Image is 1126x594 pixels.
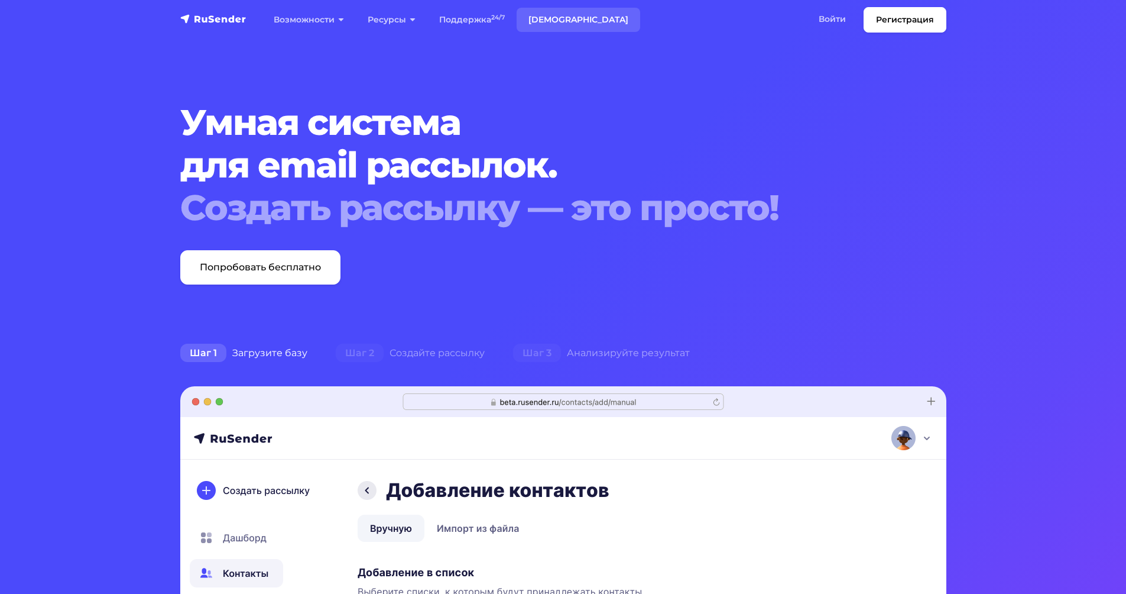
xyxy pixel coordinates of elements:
[322,341,499,365] div: Создайте рассылку
[180,101,881,229] h1: Умная система для email рассылок.
[180,186,881,229] div: Создать рассылку — это просто!
[517,8,640,32] a: [DEMOGRAPHIC_DATA]
[499,341,704,365] div: Анализируйте результат
[864,7,946,33] a: Регистрация
[336,344,384,363] span: Шаг 2
[166,341,322,365] div: Загрузите базу
[491,14,505,21] sup: 24/7
[513,344,561,363] span: Шаг 3
[807,7,858,31] a: Войти
[180,344,226,363] span: Шаг 1
[356,8,427,32] a: Ресурсы
[427,8,517,32] a: Поддержка24/7
[180,13,246,25] img: RuSender
[180,250,340,285] a: Попробовать бесплатно
[262,8,356,32] a: Возможности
